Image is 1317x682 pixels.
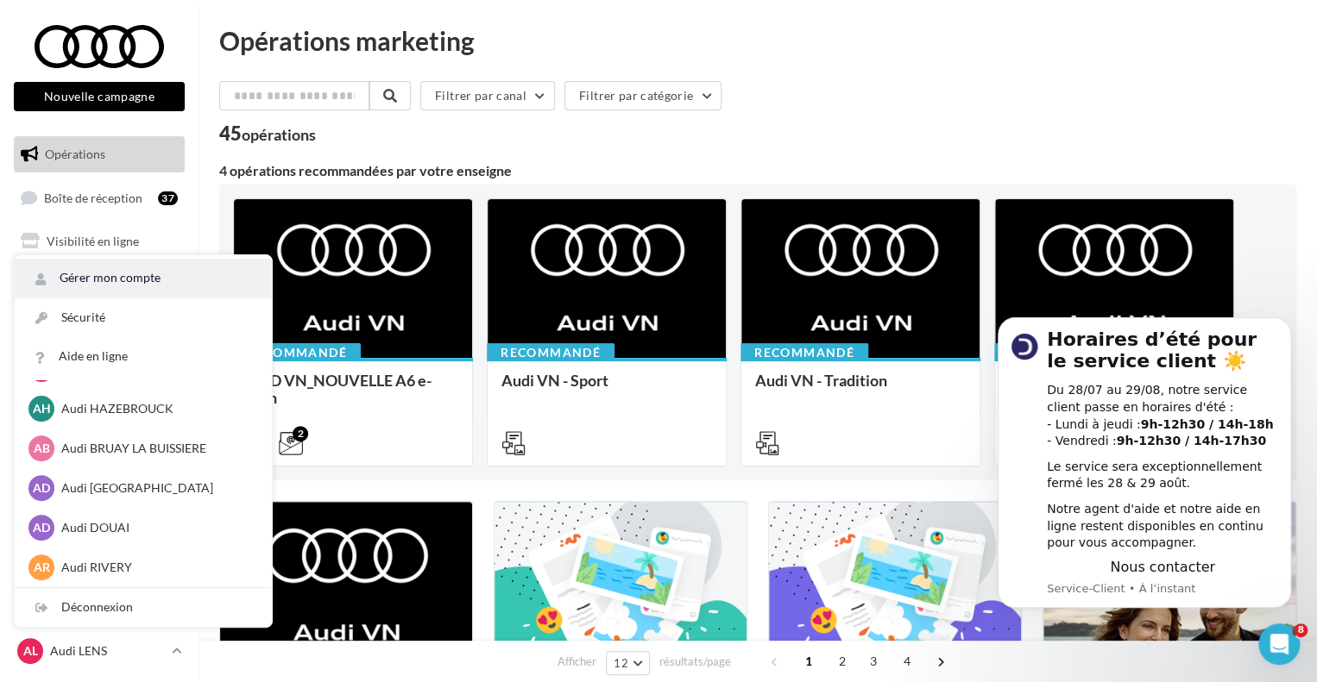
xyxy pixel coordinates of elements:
[972,292,1317,635] iframe: Intercom notifications message
[33,519,50,536] span: AD
[487,343,614,362] div: Recommandé
[33,400,51,417] span: AH
[158,191,178,205] div: 37
[15,298,272,337] a: Sécurité
[420,81,555,110] button: Filtrer par canal
[34,559,50,576] span: AR
[61,479,251,497] p: Audi [GEOGRAPHIC_DATA]
[34,440,50,457] span: AB
[219,28,1296,53] div: Opérations marketing
[33,479,50,497] span: AD
[1258,623,1300,665] iframe: Intercom live chat
[10,136,188,172] a: Opérations
[10,179,188,216] a: Boîte de réception37
[61,400,251,417] p: Audi HAZEBROUCK
[860,648,887,675] span: 3
[47,234,139,248] span: Visibilité en ligne
[606,651,650,675] button: 12
[10,310,188,346] a: Médiathèque
[61,440,251,457] p: Audi BRUAY LA BUISSIERE
[10,223,188,260] a: Visibilité en ligne
[61,559,251,576] p: Audi RIVERY
[45,147,105,161] span: Opérations
[10,352,188,403] a: PLV et print personnalisable
[14,82,185,111] button: Nouvelle campagne
[755,371,887,390] span: Audi VN - Tradition
[50,642,165,660] p: Audi LENS
[14,635,185,667] a: AL Audi LENS
[293,426,308,441] div: 2
[740,343,868,362] div: Recommandé
[614,656,628,670] span: 12
[15,337,272,376] a: Aide en ligne
[44,190,142,204] span: Boîte de réception
[558,654,596,670] span: Afficher
[893,648,921,675] span: 4
[10,266,188,303] a: Campagnes
[501,371,608,390] span: Audi VN - Sport
[564,81,722,110] button: Filtrer par catégorie
[233,343,361,362] div: Recommandé
[795,648,822,675] span: 1
[248,371,432,407] span: AUD VN_NOUVELLE A6 e-tron
[15,259,272,297] a: Gérer mon compte
[219,124,316,143] div: 45
[659,654,731,670] span: résultats/page
[15,588,272,627] div: Déconnexion
[242,127,316,142] div: opérations
[829,648,856,675] span: 2
[23,642,38,660] span: AL
[219,164,1296,178] div: 4 opérations recommandées par votre enseigne
[61,519,251,536] p: Audi DOUAI
[1294,623,1308,637] span: 8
